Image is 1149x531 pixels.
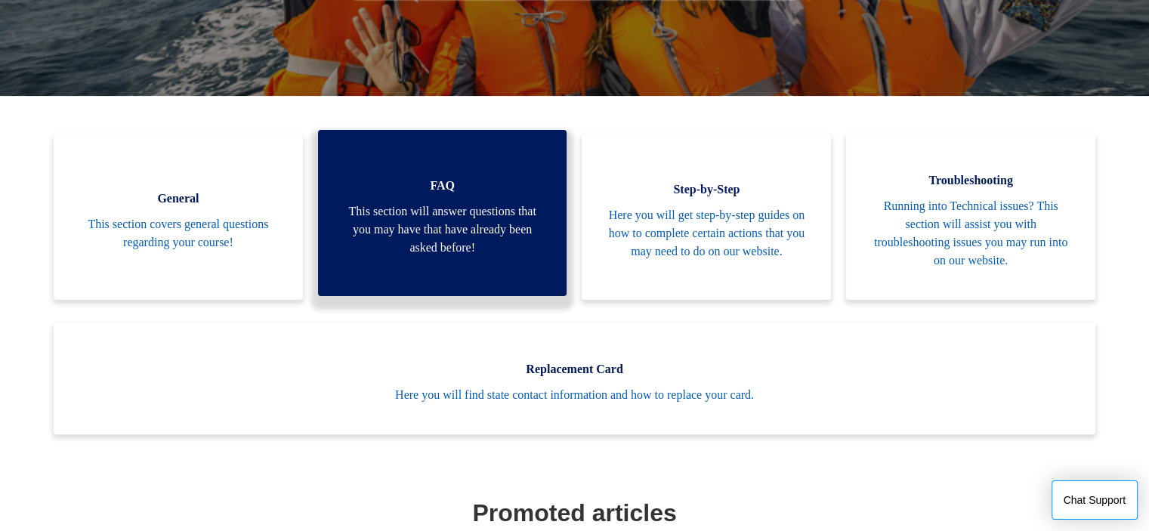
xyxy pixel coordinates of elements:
span: Here you will find state contact information and how to replace your card. [76,386,1073,404]
span: Running into Technical issues? This section will assist you with troubleshooting issues you may r... [869,197,1073,270]
span: General [76,190,280,208]
a: FAQ This section will answer questions that you may have that have already been asked before! [318,130,567,296]
span: This section covers general questions regarding your course! [76,215,280,252]
span: Here you will get step-by-step guides on how to complete certain actions that you may need to do ... [604,206,808,261]
button: Chat Support [1052,480,1138,520]
h1: Promoted articles [57,495,1092,531]
a: Step-by-Step Here you will get step-by-step guides on how to complete certain actions that you ma... [582,134,831,300]
span: Troubleshooting [869,171,1073,190]
span: FAQ [341,177,545,195]
span: This section will answer questions that you may have that have already been asked before! [341,202,545,257]
a: General This section covers general questions regarding your course! [54,134,303,300]
span: Replacement Card [76,360,1073,378]
a: Replacement Card Here you will find state contact information and how to replace your card. [54,323,1095,434]
span: Step-by-Step [604,181,808,199]
a: Troubleshooting Running into Technical issues? This section will assist you with troubleshooting ... [846,134,1095,300]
